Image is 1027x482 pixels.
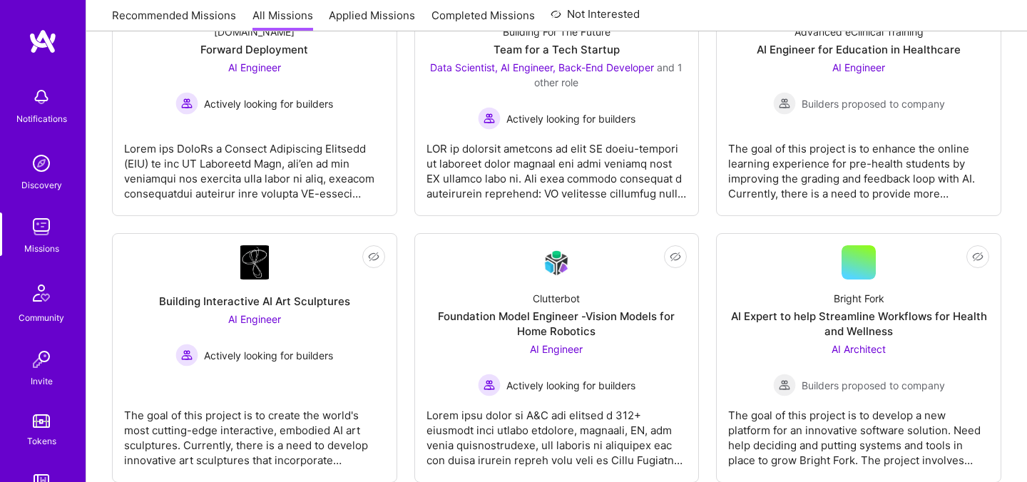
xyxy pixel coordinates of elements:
span: Actively looking for builders [506,111,635,126]
div: Building For The Future [503,24,610,39]
div: Tokens [27,434,56,448]
a: Applied Missions [329,8,415,31]
span: Actively looking for builders [506,378,635,393]
span: Actively looking for builders [204,96,333,111]
div: AI Expert to help Streamline Workflows for Health and Wellness [728,309,989,339]
div: The goal of this project is to enhance the online learning experience for pre-health students by ... [728,130,989,201]
div: Notifications [16,111,67,126]
a: Recommended Missions [112,8,236,31]
div: Community [19,310,64,325]
img: Actively looking for builders [175,344,198,366]
div: LOR ip dolorsit ametcons ad elit SE doeiu-tempori ut laboreet dolor magnaal eni admi veniamq nost... [426,130,688,201]
div: Discovery [21,178,62,193]
div: Missions [24,241,59,256]
a: Bright ForkAI Expert to help Streamline Workflows for Health and WellnessAI Architect Builders pr... [728,245,989,471]
div: Foundation Model Engineer -Vision Models for Home Robotics [426,309,688,339]
a: All Missions [252,8,313,31]
a: Not Interested [551,6,640,31]
span: AI Engineer [530,343,583,355]
div: Forward Deployment [200,42,308,57]
span: Actively looking for builders [204,348,333,363]
img: tokens [33,414,50,428]
i: icon EyeClosed [972,251,983,262]
a: Company LogoBuilding Interactive AI Art SculpturesAI Engineer Actively looking for buildersActive... [124,245,385,471]
div: Lorem ipsu dolor si A&C adi elitsed d 312+ eiusmodt inci utlabo etdolore, magnaali, EN, adm venia... [426,396,688,468]
img: Builders proposed to company [773,92,796,115]
div: AI Engineer for Education in Healthcare [757,42,961,57]
div: Bright Fork [834,291,884,306]
img: Company Logo [539,246,573,280]
div: Building Interactive AI Art Sculptures [159,294,350,309]
img: bell [27,83,56,111]
img: teamwork [27,212,56,241]
div: Invite [31,374,53,389]
img: Invite [27,345,56,374]
span: Builders proposed to company [802,96,945,111]
div: Advanced eClinical Training [794,24,924,39]
div: The goal of this project is to develop a new platform for an innovative software solution. Need h... [728,396,989,468]
img: Community [24,276,58,310]
img: Actively looking for builders [478,374,501,396]
a: Company LogoClutterbotFoundation Model Engineer -Vision Models for Home RoboticsAI Engineer Activ... [426,245,688,471]
span: Data Scientist, AI Engineer, Back-End Developer [430,61,654,73]
div: Team for a Tech Startup [494,42,620,57]
span: AI Engineer [228,61,281,73]
div: Lorem ips DoloRs a Consect Adipiscing Elitsedd (EIU) te inc UT Laboreetd Magn, ali’en ad min veni... [124,130,385,201]
span: AI Architect [832,343,886,355]
div: [DOMAIN_NAME] [214,24,295,39]
img: discovery [27,149,56,178]
img: logo [29,29,57,54]
span: AI Engineer [832,61,885,73]
img: Company Logo [240,245,269,280]
span: Builders proposed to company [802,378,945,393]
img: Actively looking for builders [175,92,198,115]
div: The goal of this project is to create the world's most cutting-edge interactive, embodied AI art ... [124,396,385,468]
img: Builders proposed to company [773,374,796,396]
i: icon EyeClosed [368,251,379,262]
a: Completed Missions [431,8,535,31]
i: icon EyeClosed [670,251,681,262]
img: Actively looking for builders [478,107,501,130]
div: Clutterbot [533,291,580,306]
span: AI Engineer [228,313,281,325]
